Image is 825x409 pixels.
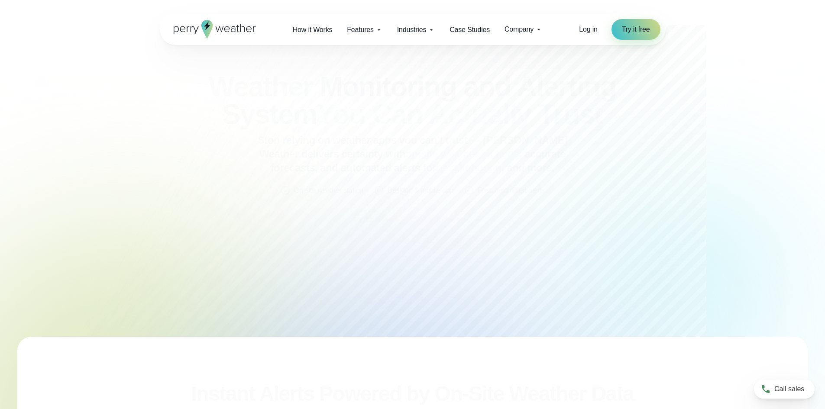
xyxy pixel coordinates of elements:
[285,21,340,39] a: How it Works
[622,24,650,35] span: Try it free
[450,25,490,35] span: Case Studies
[347,25,374,35] span: Features
[293,25,333,35] span: How it Works
[754,380,815,399] a: Call sales
[579,26,597,33] span: Log in
[579,24,597,35] a: Log in
[774,384,804,394] span: Call sales
[442,21,497,39] a: Case Studies
[611,19,660,40] a: Try it free
[505,24,534,35] span: Company
[397,25,426,35] span: Industries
